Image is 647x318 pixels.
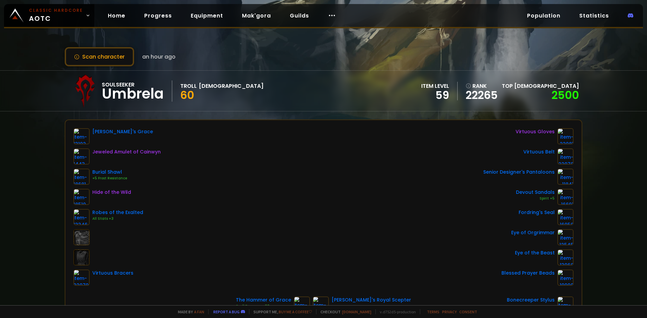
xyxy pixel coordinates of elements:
span: an hour ago [142,52,176,61]
span: AOTC [29,7,83,24]
img: item-12545 [557,229,574,245]
div: All Stats +3 [92,216,143,221]
small: Classic Hardcore [29,7,83,13]
div: Soulseeker [102,80,164,89]
button: Scan character [65,47,134,66]
div: [DEMOGRAPHIC_DATA] [199,82,264,90]
img: item-16691 [557,189,574,205]
div: Hide of the Wild [92,189,131,196]
div: +5 Frost Resistance [92,176,127,181]
div: [PERSON_NAME]'s Grace [92,128,153,135]
a: Report a bug [213,309,240,314]
a: Terms [427,309,439,314]
div: Jeweled Amulet of Cainwyn [92,148,161,155]
a: a fan [194,309,204,314]
div: rank [466,82,498,90]
img: item-13346 [73,209,90,225]
img: item-11928 [313,296,329,313]
div: Blessed Prayer Beads [501,270,555,277]
div: Top [502,82,579,90]
span: Made by [174,309,204,314]
span: Support me, [249,309,312,314]
div: Spell Damage +30 [236,304,291,309]
div: [PERSON_NAME]'s Royal Scepter [332,296,411,304]
div: Virtuous Belt [523,148,555,155]
span: [DEMOGRAPHIC_DATA] [514,82,579,90]
img: item-22078 [557,148,574,165]
div: Troll [180,82,197,90]
img: item-13938 [557,296,574,313]
img: item-13102 [73,128,90,144]
span: Checkout [316,309,371,314]
div: Devout Sandals [516,189,555,196]
img: item-11923 [294,296,310,313]
img: item-22079 [73,270,90,286]
div: Burial Shawl [92,169,127,176]
div: Bonecreeper Stylus [507,296,555,304]
div: Virtuous Gloves [516,128,555,135]
span: v. d752d5 - production [375,309,416,314]
img: item-16058 [557,209,574,225]
div: item level [421,82,449,90]
div: Senior Designer's Pantaloons [483,169,555,176]
img: item-18681 [73,169,90,185]
img: item-1443 [73,148,90,165]
a: Statistics [574,9,614,23]
div: 59 [421,90,449,100]
a: Progress [139,9,177,23]
a: [DOMAIN_NAME] [342,309,371,314]
div: Eye of the Beast [515,249,555,256]
div: The Hammer of Grace [236,296,291,304]
div: Eye of Orgrimmar [511,229,555,236]
img: item-18510 [73,189,90,205]
a: Equipment [185,9,228,23]
img: item-19990 [557,270,574,286]
a: 22265 [466,90,498,100]
a: Guilds [284,9,314,23]
div: Virtuous Bracers [92,270,133,277]
a: Privacy [442,309,457,314]
div: Fordring's Seal [519,209,555,216]
img: item-11841 [557,169,574,185]
a: Classic HardcoreAOTC [4,4,94,27]
div: Spirit +5 [516,196,555,201]
img: item-13968 [557,249,574,266]
span: 60 [180,87,194,103]
a: Buy me a coffee [279,309,312,314]
a: Mak'gora [237,9,276,23]
a: Home [102,9,131,23]
a: 2500 [552,87,579,103]
div: Umbrela [102,89,164,99]
a: Population [522,9,566,23]
div: Robes of the Exalted [92,209,143,216]
a: Consent [459,309,477,314]
img: item-22081 [557,128,574,144]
